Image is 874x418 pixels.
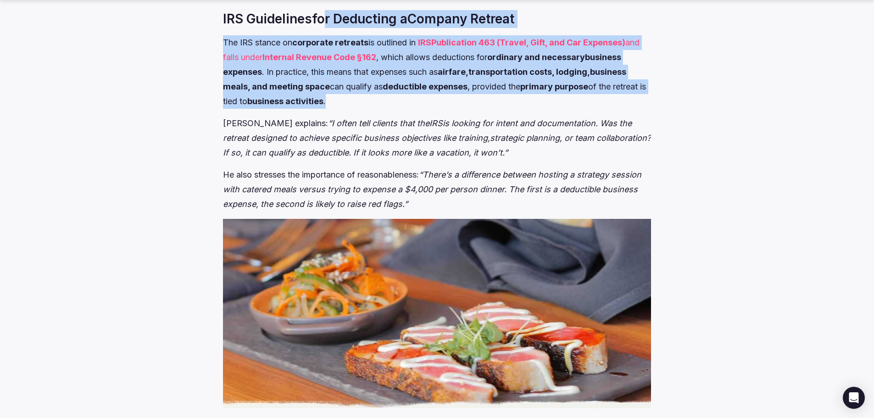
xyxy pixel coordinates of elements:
em: is looking for intent and documentation. Was the retreat designed to achieve specific business ob... [223,118,632,143]
strong: , lodging, [552,67,590,77]
p: He also stresses the importance of reasonableness: [223,167,651,212]
em: “I often tell clients that the [328,118,429,128]
strong: Publication 463 (Travel, Gift, and Car Expenses) [431,38,625,47]
strong: IRS [418,38,431,47]
em: , or team collaboration? If so, it can qualify as deductible. If it looks more like a vacation, i... [223,133,651,157]
strong: transportation costs [468,67,552,77]
strong: airfare [438,67,466,77]
em: IRS [429,118,443,128]
strong: ordinary and necessary [487,52,585,62]
strong: for Deducting a [312,11,407,27]
strong: Internal Revenue Code §162 [262,52,376,62]
img: highlands_ranch_resort_food [223,219,651,408]
strong: corporate retreats [292,38,368,47]
p: The IRS stance on is outlined in , which allows deductions for . In practice, this means that exp... [223,35,651,109]
strong: business meals [223,67,626,91]
strong: deductible expenses [383,82,468,91]
strong: IRS Guidelines [223,11,312,27]
strong: , [466,67,468,77]
em: “There’s a difference between hosting a strategy session with catered meals versus trying to expe... [223,170,641,209]
em: strategic planning [490,133,560,143]
strong: primary purpose [520,82,588,91]
p: [PERSON_NAME] explains: [223,116,651,160]
strong: business activities [247,96,323,106]
div: Open Intercom Messenger [843,387,865,409]
a: IRSPublication 463 (Travel, Gift, and Car Expenses)and falls underInternal Revenue Code §162 [223,38,640,62]
strong: business expenses [223,52,621,77]
strong: , and meeting space [248,82,330,91]
strong: Company Retreat [407,11,514,27]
